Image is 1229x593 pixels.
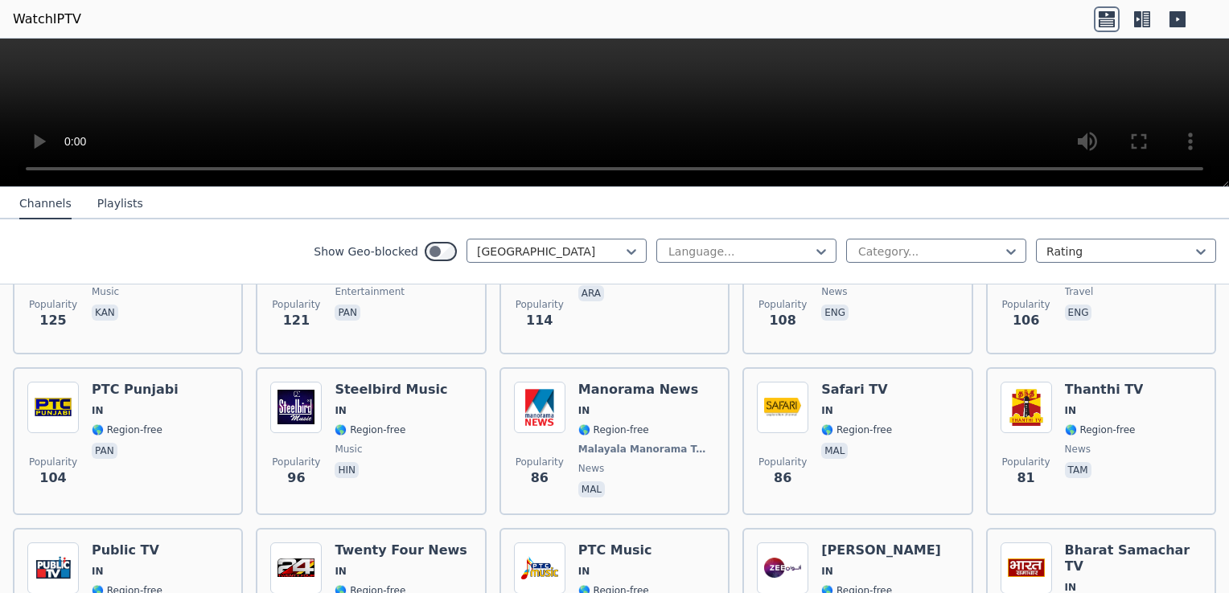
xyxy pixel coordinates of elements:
span: 81 [1017,468,1034,488]
span: Popularity [758,456,807,468]
span: 96 [287,468,305,488]
span: 86 [531,468,549,488]
span: news [821,285,847,298]
span: travel [1065,285,1094,298]
h6: Public TV [92,542,162,558]
span: news [1065,443,1091,456]
h6: Steelbird Music [335,382,447,398]
span: 🌎 Region-free [821,423,892,436]
p: pan [335,305,360,321]
p: mal [578,481,605,497]
span: IN [1065,404,1077,417]
span: 🌎 Region-free [92,423,162,436]
p: eng [821,305,849,321]
p: eng [1065,305,1092,321]
span: Popularity [516,298,564,311]
span: Malayala Manorama Television [578,443,712,456]
span: IN [92,404,104,417]
span: news [578,462,604,475]
span: 86 [774,468,791,488]
span: 104 [39,468,66,488]
span: 125 [39,311,66,330]
span: Popularity [516,456,564,468]
p: mal [821,443,848,459]
img: Steelbird Music [270,382,322,433]
span: IN [335,404,347,417]
label: Show Geo-blocked [314,243,418,260]
h6: Thanthi TV [1065,382,1144,398]
span: Popularity [29,456,77,468]
h6: [PERSON_NAME] [821,542,941,558]
span: 🌎 Region-free [578,423,649,436]
p: pan [92,443,117,459]
span: IN [821,404,833,417]
h6: Manorama News [578,382,715,398]
span: 108 [769,311,795,330]
span: 121 [283,311,310,330]
p: kan [92,305,118,321]
h6: Twenty Four News [335,542,467,558]
p: hin [335,462,359,478]
button: Playlists [97,189,143,219]
span: Popularity [272,298,320,311]
p: tam [1065,462,1091,478]
h6: Bharat Samachar TV [1065,542,1202,575]
img: Manorama News [514,382,565,433]
span: IN [92,565,104,578]
img: Thanthi TV [1001,382,1052,433]
span: music [335,443,362,456]
button: Channels [19,189,72,219]
span: 🌎 Region-free [1065,423,1136,436]
p: ara [578,285,604,301]
span: Popularity [29,298,77,311]
span: IN [821,565,833,578]
span: music [92,285,119,298]
h6: Safari TV [821,382,892,398]
span: Popularity [1002,456,1050,468]
img: PTC Punjabi [27,382,79,433]
span: 106 [1013,311,1039,330]
span: Popularity [1002,298,1050,311]
h6: PTC Punjabi [92,382,179,398]
span: 114 [526,311,553,330]
span: Popularity [758,298,807,311]
span: IN [578,565,590,578]
span: Popularity [272,456,320,468]
a: WatchIPTV [13,10,81,29]
span: IN [578,404,590,417]
h6: PTC Music [578,542,652,558]
span: IN [335,565,347,578]
img: Safari TV [757,382,808,433]
span: entertainment [335,285,405,298]
span: 🌎 Region-free [335,423,405,436]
